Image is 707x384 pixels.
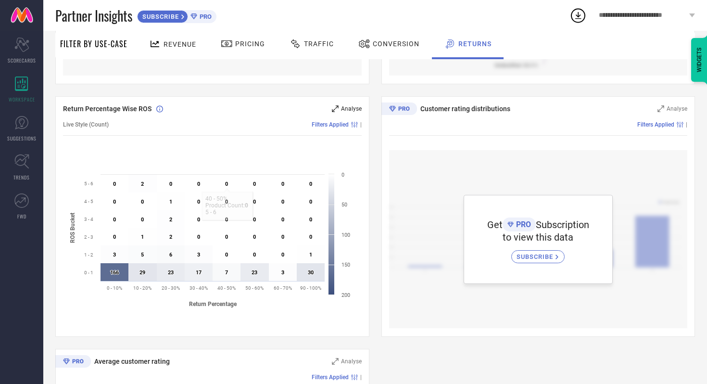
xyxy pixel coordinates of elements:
[341,202,347,208] text: 50
[94,358,170,365] span: Average customer rating
[197,252,200,258] text: 3
[309,199,312,205] text: 0
[141,199,144,205] text: 0
[17,213,26,220] span: FWD
[13,174,30,181] span: TRENDS
[253,217,256,223] text: 0
[332,105,339,112] svg: Zoom
[169,217,172,223] text: 2
[667,105,687,112] span: Analyse
[168,269,174,276] text: 23
[360,121,362,128] span: |
[281,217,284,223] text: 0
[169,252,172,258] text: 6
[341,172,344,178] text: 0
[84,270,93,275] text: 0 - 1
[225,269,228,276] text: 7
[252,269,257,276] text: 23
[169,234,172,240] text: 2
[309,181,312,187] text: 0
[309,234,312,240] text: 0
[113,217,116,223] text: 0
[9,96,35,103] span: WORKSPACE
[281,269,284,276] text: 3
[253,181,256,187] text: 0
[458,40,492,48] span: Returns
[113,234,116,240] text: 0
[309,217,312,223] text: 0
[84,181,93,186] text: 5 - 6
[169,181,172,187] text: 0
[141,217,144,223] text: 0
[7,135,37,142] span: SUGGESTIONS
[235,40,265,48] span: Pricing
[225,252,228,258] text: 0
[162,285,180,291] text: 20 - 30%
[84,252,93,257] text: 1 - 2
[225,217,228,223] text: 0
[141,252,144,258] text: 5
[253,252,256,258] text: 0
[113,252,116,258] text: 3
[637,121,674,128] span: Filters Applied
[197,217,200,223] text: 0
[281,181,284,187] text: 0
[300,285,321,291] text: 90 - 100%
[8,57,36,64] span: SCORECARDS
[487,219,503,230] span: Get
[281,252,284,258] text: 0
[657,105,664,112] svg: Zoom
[304,40,334,48] span: Traffic
[197,234,200,240] text: 0
[503,231,573,243] span: to view this data
[197,181,200,187] text: 0
[253,234,256,240] text: 0
[569,7,587,24] div: Open download list
[69,213,76,243] tspan: ROS Bucket
[332,358,339,365] svg: Zoom
[141,181,144,187] text: 2
[360,374,362,381] span: |
[84,217,93,222] text: 3 - 4
[511,243,565,263] a: SUBSCRIBE
[113,199,116,205] text: 0
[312,374,349,381] span: Filters Applied
[197,199,200,205] text: 0
[139,269,145,276] text: 29
[63,121,109,128] span: Live Style (Count)
[517,253,555,260] span: SUBSCRIBE
[536,219,589,230] span: Subscription
[84,199,93,204] text: 4 - 5
[281,199,284,205] text: 0
[141,234,144,240] text: 1
[137,8,216,23] a: SUBSCRIBEPRO
[341,358,362,365] span: Analyse
[84,234,93,240] text: 2 - 3
[133,285,151,291] text: 10 - 20%
[274,285,292,291] text: 60 - 70%
[164,40,196,48] span: Revenue
[55,6,132,26] span: Partner Insights
[197,13,212,20] span: PRO
[113,181,116,187] text: 0
[281,234,284,240] text: 0
[225,234,228,240] text: 0
[60,38,127,50] span: Filter By Use-Case
[217,285,236,291] text: 40 - 50%
[514,220,531,229] span: PRO
[169,199,172,205] text: 1
[420,105,510,113] span: Customer rating distributions
[63,105,151,113] span: Return Percentage Wise ROS
[107,285,122,291] text: 0 - 10%
[312,121,349,128] span: Filters Applied
[341,292,350,298] text: 200
[110,269,119,276] text: 166
[225,199,228,205] text: 0
[308,269,314,276] text: 30
[341,105,362,112] span: Analyse
[686,121,687,128] span: |
[55,355,91,370] div: Premium
[138,13,181,20] span: SUBSCRIBE
[381,102,417,117] div: Premium
[189,285,208,291] text: 30 - 40%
